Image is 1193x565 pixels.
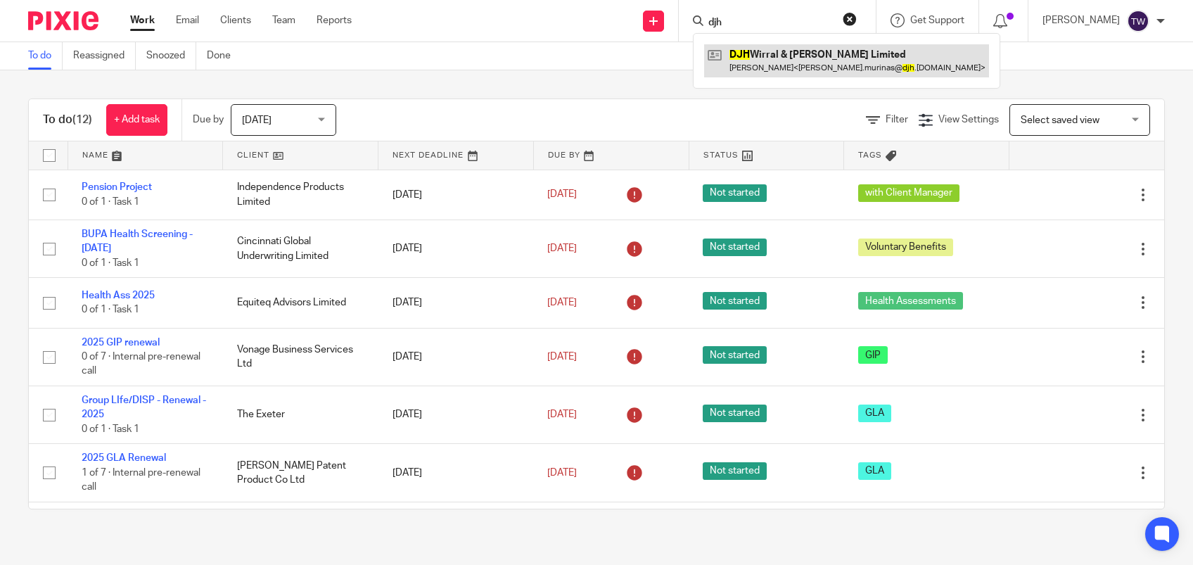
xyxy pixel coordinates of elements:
[378,278,534,328] td: [DATE]
[707,17,834,30] input: Search
[193,113,224,127] p: Due by
[82,424,139,434] span: 0 of 1 · Task 1
[858,462,891,480] span: GLA
[547,468,577,478] span: [DATE]
[82,258,139,268] span: 0 of 1 · Task 1
[43,113,92,127] h1: To do
[223,170,378,220] td: Independence Products Limited
[82,468,200,493] span: 1 of 7 · Internal pre-renewal call
[82,338,160,348] a: 2025 GIP renewal
[886,115,908,125] span: Filter
[703,239,767,256] span: Not started
[82,305,139,315] span: 0 of 1 · Task 1
[547,298,577,307] span: [DATE]
[242,115,272,125] span: [DATE]
[378,220,534,277] td: [DATE]
[272,13,295,27] a: Team
[82,291,155,300] a: Health Ass 2025
[858,405,891,422] span: GLA
[858,239,953,256] span: Voluntary Benefits
[378,386,534,444] td: [DATE]
[858,292,963,310] span: Health Assessments
[223,444,378,502] td: [PERSON_NAME] Patent Product Co Ltd
[843,12,857,26] button: Clear
[547,190,577,200] span: [DATE]
[910,15,964,25] span: Get Support
[703,184,767,202] span: Not started
[1021,115,1099,125] span: Select saved view
[1042,13,1120,27] p: [PERSON_NAME]
[106,104,167,136] a: + Add task
[176,13,199,27] a: Email
[378,328,534,386] td: [DATE]
[1127,10,1149,32] img: svg%3E
[703,346,767,364] span: Not started
[938,115,999,125] span: View Settings
[378,170,534,220] td: [DATE]
[223,386,378,444] td: The Exeter
[72,114,92,125] span: (12)
[223,220,378,277] td: Cincinnati Global Underwriting Limited
[378,502,534,559] td: [DATE]
[703,405,767,422] span: Not started
[223,278,378,328] td: Equiteq Advisors Limited
[858,346,888,364] span: GIP
[317,13,352,27] a: Reports
[28,11,98,30] img: Pixie
[82,453,166,463] a: 2025 GLA Renewal
[73,42,136,70] a: Reassigned
[220,13,251,27] a: Clients
[223,502,378,559] td: Equiteq Advisors Limited
[858,184,959,202] span: with Client Manager
[82,229,193,253] a: BUPA Health Screening - [DATE]
[82,395,206,419] a: Group LIfe/DISP - Renewal - 2025
[547,410,577,419] span: [DATE]
[223,328,378,386] td: Vonage Business Services Ltd
[547,243,577,253] span: [DATE]
[146,42,196,70] a: Snoozed
[82,197,139,207] span: 0 of 1 · Task 1
[547,352,577,362] span: [DATE]
[130,13,155,27] a: Work
[207,42,241,70] a: Done
[858,151,882,159] span: Tags
[28,42,63,70] a: To do
[82,182,152,192] a: Pension Project
[378,444,534,502] td: [DATE]
[703,462,767,480] span: Not started
[703,292,767,310] span: Not started
[82,352,200,376] span: 0 of 7 · Internal pre-renewal call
